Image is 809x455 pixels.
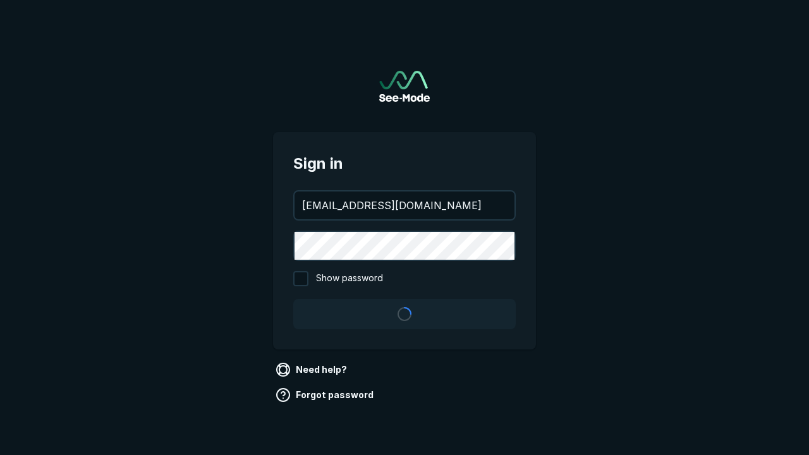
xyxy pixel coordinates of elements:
img: See-Mode Logo [379,71,430,102]
a: Go to sign in [379,71,430,102]
span: Sign in [293,152,516,175]
a: Need help? [273,360,352,380]
a: Forgot password [273,385,379,405]
input: your@email.com [295,191,514,219]
span: Show password [316,271,383,286]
